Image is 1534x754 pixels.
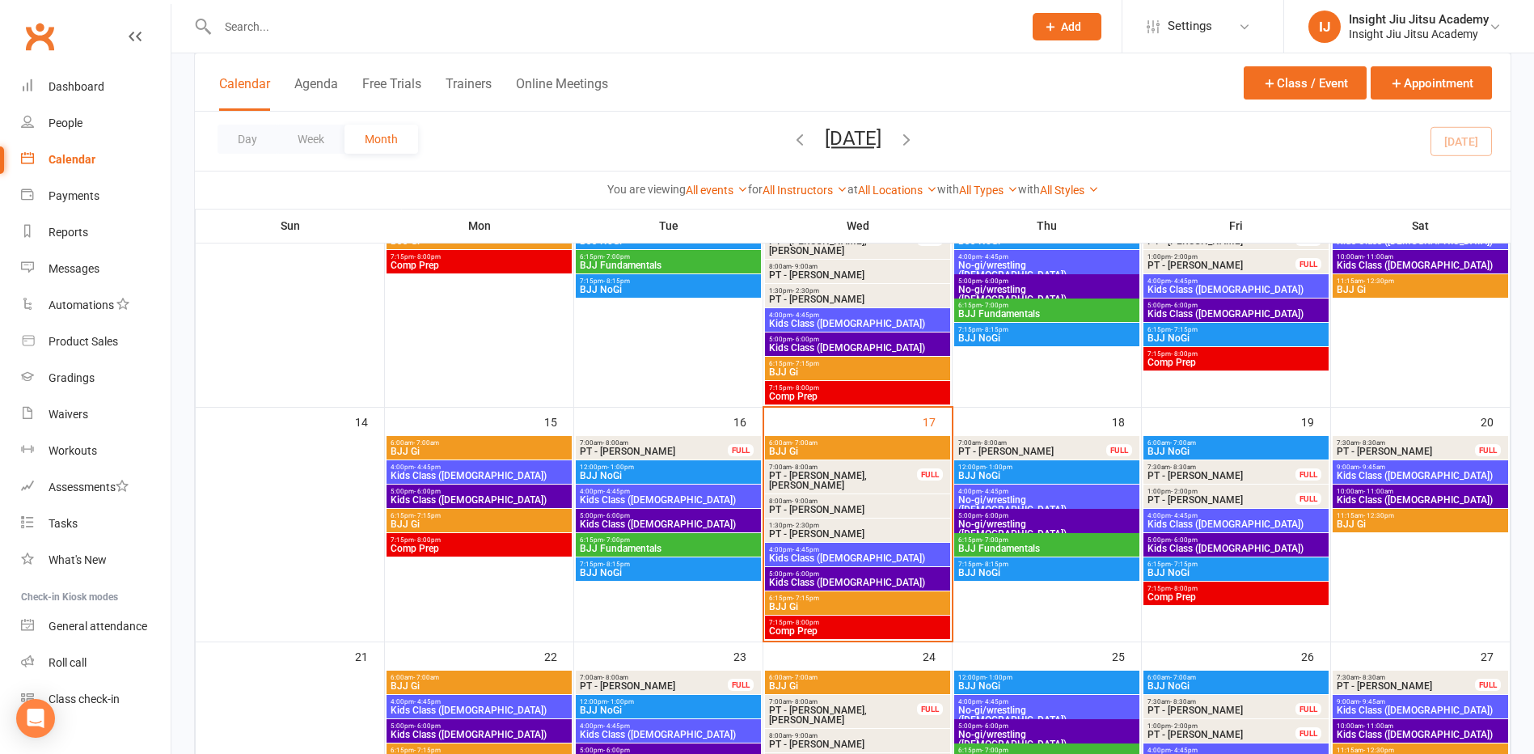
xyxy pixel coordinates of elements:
[917,703,943,715] div: FULL
[1147,236,1296,246] span: PT - [PERSON_NAME]
[1171,326,1198,333] span: - 7:15pm
[792,287,819,294] span: - 2:30pm
[218,125,277,154] button: Day
[1331,209,1511,243] th: Sat
[390,512,568,519] span: 6:15pm
[768,447,947,456] span: BJJ Gi
[957,439,1107,447] span: 7:00am
[413,439,439,447] span: - 7:00am
[414,512,441,519] span: - 7:15pm
[544,408,573,434] div: 15
[390,464,568,471] span: 4:00pm
[49,408,88,421] div: Waivers
[603,512,630,519] span: - 6:00pm
[1147,302,1325,309] span: 5:00pm
[686,184,748,197] a: All events
[957,536,1136,544] span: 6:15pm
[1349,12,1489,27] div: Insight Jiu Jitsu Academy
[390,447,568,456] span: BJJ Gi
[1308,11,1341,43] div: IJ
[414,698,441,705] span: - 4:45pm
[579,674,729,681] span: 7:00am
[579,561,758,568] span: 7:15pm
[1244,66,1367,100] button: Class / Event
[957,309,1136,319] span: BJJ Fundamentals
[1301,642,1330,669] div: 26
[21,324,171,360] a: Product Sales
[748,183,763,196] strong: for
[1061,20,1081,33] span: Add
[213,15,1012,38] input: Search...
[957,253,1136,261] span: 4:00pm
[768,546,947,553] span: 4:00pm
[21,360,171,396] a: Gradings
[768,336,947,343] span: 5:00pm
[768,464,918,471] span: 7:00am
[1336,471,1505,481] span: Kids Class ([DEMOGRAPHIC_DATA])
[49,116,82,129] div: People
[768,263,947,270] span: 8:00am
[602,674,628,681] span: - 8:00am
[957,681,1136,691] span: BJJ NoGi
[390,519,568,529] span: BJJ Gi
[579,261,758,270] span: BJJ Fundamentals
[957,519,1136,539] span: No-gi/wrestling ([DEMOGRAPHIC_DATA])
[1295,468,1321,481] div: FULL
[1147,519,1325,529] span: Kids Class ([DEMOGRAPHIC_DATA])
[982,302,1008,309] span: - 7:00pm
[1147,512,1325,519] span: 4:00pm
[792,263,818,270] span: - 9:00am
[390,544,568,553] span: Comp Prep
[768,570,947,578] span: 5:00pm
[1295,493,1321,505] div: FULL
[21,214,171,251] a: Reports
[1336,285,1505,294] span: BJJ Gi
[1171,561,1198,568] span: - 7:15pm
[768,553,947,563] span: Kids Class ([DEMOGRAPHIC_DATA])
[982,512,1008,519] span: - 6:00pm
[768,619,947,626] span: 7:15pm
[957,495,1136,515] span: No-gi/wrestling ([DEMOGRAPHIC_DATA])
[1171,536,1198,544] span: - 6:00pm
[768,319,947,328] span: Kids Class ([DEMOGRAPHIC_DATA])
[768,287,947,294] span: 1:30pm
[1336,495,1505,505] span: Kids Class ([DEMOGRAPHIC_DATA])
[390,536,568,544] span: 7:15pm
[49,226,88,239] div: Reports
[1336,277,1505,285] span: 11:15am
[603,277,630,285] span: - 8:15pm
[1481,408,1510,434] div: 20
[923,642,952,669] div: 24
[957,277,1136,285] span: 5:00pm
[21,287,171,324] a: Automations
[1171,277,1198,285] span: - 4:45pm
[21,396,171,433] a: Waivers
[792,619,819,626] span: - 8:00pm
[344,125,418,154] button: Month
[579,681,729,691] span: PT - [PERSON_NAME]
[1359,698,1385,705] span: - 9:45am
[1170,464,1196,471] span: - 8:30am
[607,698,634,705] span: - 1:00pm
[792,464,818,471] span: - 8:00am
[982,277,1008,285] span: - 6:00pm
[982,561,1008,568] span: - 8:15pm
[792,570,819,578] span: - 6:00pm
[49,620,147,633] div: General attendance
[414,536,441,544] span: - 8:00pm
[768,384,947,392] span: 7:15pm
[1295,703,1321,715] div: FULL
[49,80,104,93] div: Dashboard
[355,408,384,434] div: 14
[858,184,937,197] a: All Locations
[728,679,754,691] div: FULL
[1171,488,1198,495] span: - 2:00pm
[768,698,918,705] span: 7:00am
[390,698,568,705] span: 4:00pm
[1147,681,1325,691] span: BJJ NoGi
[1147,277,1325,285] span: 4:00pm
[1147,261,1296,270] span: PT - [PERSON_NAME]
[1301,408,1330,434] div: 19
[1147,439,1325,447] span: 6:00am
[1371,66,1492,100] button: Appointment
